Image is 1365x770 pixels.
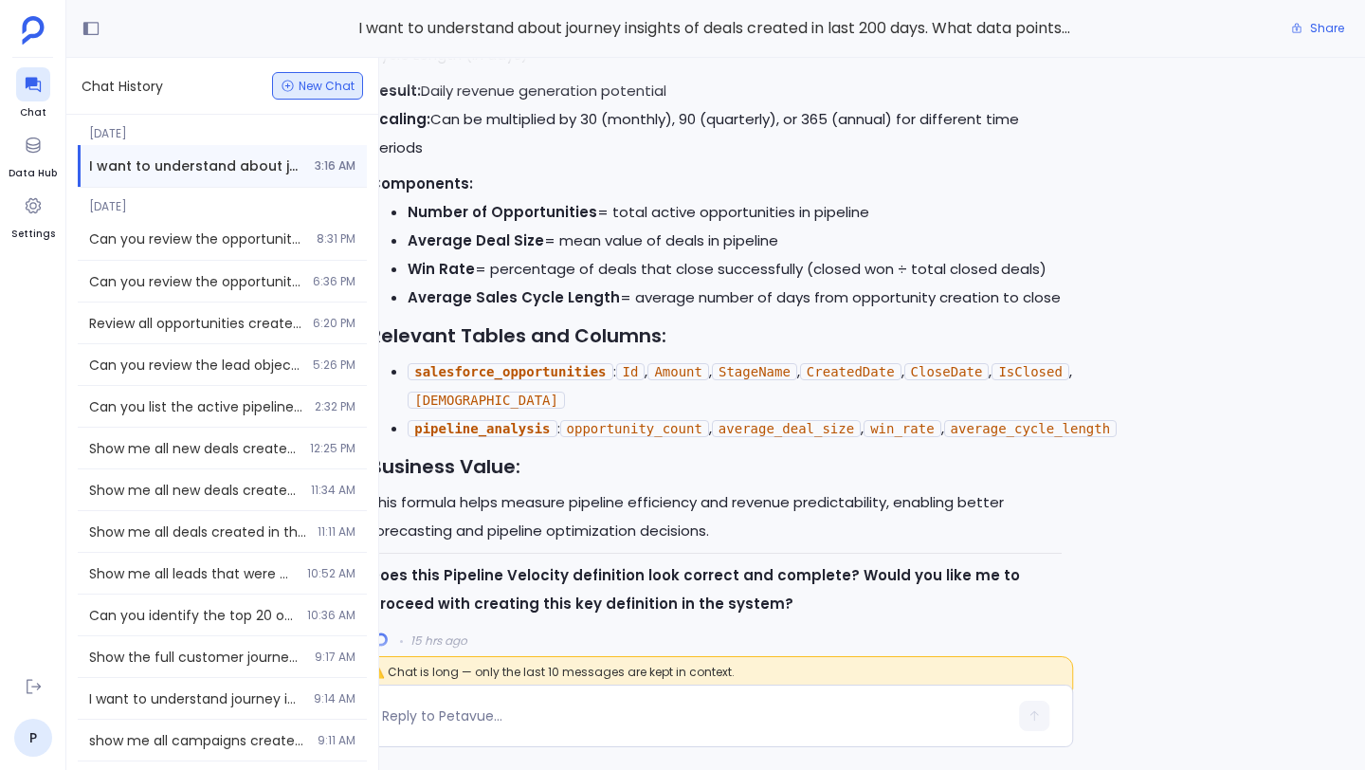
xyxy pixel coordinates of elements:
span: 9:14 AM [314,691,355,706]
span: show me all campaigns created in the last 12 months [89,731,306,750]
span: Share [1310,21,1344,36]
a: Data Hub [9,128,57,181]
li: = average number of days from opportunity creation to close [408,284,1062,312]
code: salesforce_opportunities [408,363,612,380]
span: Data Hub [9,166,57,181]
span: [DATE] [78,188,367,214]
li: : , , , [408,414,1062,443]
button: Share [1280,15,1356,42]
li: = percentage of deals that close successfully (closed won ÷ total closed deals) [408,255,1062,284]
code: average_cycle_length [944,420,1118,437]
span: Show me all deals created in the last 200 days list and list them by source also show me the curr... [89,522,306,541]
li: : , , , , , , [408,357,1062,414]
code: pipeline_analysis [408,420,556,437]
span: 10:36 AM [307,608,355,623]
span: 6:36 PM [313,274,355,289]
code: CloseDate [904,363,990,380]
code: win_rate [864,420,940,437]
span: I want to understand about journey insights of deals created in last 200 days. What data points a... [358,16,1073,41]
span: 6:20 PM [313,316,355,331]
li: = mean value of deals in pipeline [408,227,1062,255]
strong: Scaling: [370,109,430,129]
span: Can you identify the top 20 opportunities that were created in 2025 and also what campaigns gener... [89,606,296,625]
span: 8:31 PM [317,231,355,247]
span: I want to understand about journey insights of deals created in last 200 days. What data points a... [89,156,303,175]
p: Daily revenue generation potential Can be multiplied by 30 (monthly), 90 (quarterly), or 365 (ann... [370,77,1062,162]
span: Can you review the opportunity data and campaign data to see if we have enough to create an analy... [89,229,305,248]
button: New Chat [272,72,363,100]
a: P [14,719,52,757]
strong: Business Value: [370,453,520,480]
span: Review all opportunities created between January of 2024 and June 2025 and provide a break down o... [89,314,301,333]
span: Show me all new deals created in the last 200 days list and list them by source also show me the ... [89,439,299,458]
span: Can you list the active pipeline with a close date for 2025. Only look at new opportunities and n... [89,397,303,416]
span: Can you review the lead object and let me know what my UTM fill rate is and provide recommendatio... [89,356,301,375]
strong: Number of Opportunities [408,202,597,222]
img: petavue logo [22,16,45,45]
a: Settings [11,189,55,242]
span: 5:26 PM [313,357,355,373]
span: 10:52 AM [307,566,355,581]
span: Show me all new deals created in the last 200 days list and list them by source also show me the ... [89,481,300,500]
span: [DATE] [78,115,367,141]
code: average_deal_size [712,420,861,437]
span: Show the full customer journey from traffic to closed-won deals — including stage transitions acr... [89,648,303,667]
code: CreatedDate [800,363,901,380]
strong: Average Deal Size [408,230,544,250]
span: New Chat [299,81,355,92]
span: Can you review the opportunity data and campaign data to see if we have enough to create an analy... [89,272,301,291]
span: 11:34 AM [311,483,355,498]
span: Show me all leads that were created in 2025 and break it down by source. Also analyze conversion ... [89,564,296,583]
span: 9:17 AM [315,650,355,665]
span: I want to understand journey insights of my accounts and leads in last 2 quarters. What datapoint... [89,689,302,708]
span: Settings [11,227,55,242]
span: 9:11 AM [318,733,355,748]
strong: Does this Pipeline Velocity definition look correct and complete? Would you like me to proceed wi... [370,565,1020,614]
span: Chat [16,105,50,120]
a: Chat [16,67,50,120]
span: 2:32 PM [315,399,355,414]
strong: Relevant Tables and Columns: [370,322,666,349]
span: 11:11 AM [318,524,355,540]
code: Id [616,363,646,380]
li: = total active opportunities in pipeline [408,198,1062,227]
span: 12:25 PM [310,441,355,456]
span: Chat History [82,77,163,96]
code: IsClosed [992,363,1068,380]
code: Amount [647,363,709,380]
span: ⚠️ Chat is long — only the last 10 messages are kept in context. [358,656,1073,700]
span: 3:16 AM [315,158,355,174]
code: opportunity_count [560,420,709,437]
strong: Win Rate [408,259,475,279]
code: [DEMOGRAPHIC_DATA] [408,392,565,409]
strong: Components: [370,174,473,193]
code: StageName [712,363,797,380]
p: This formula helps measure pipeline efficiency and revenue predictability, enabling better foreca... [370,488,1062,545]
strong: Average Sales Cycle Length [408,287,620,307]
